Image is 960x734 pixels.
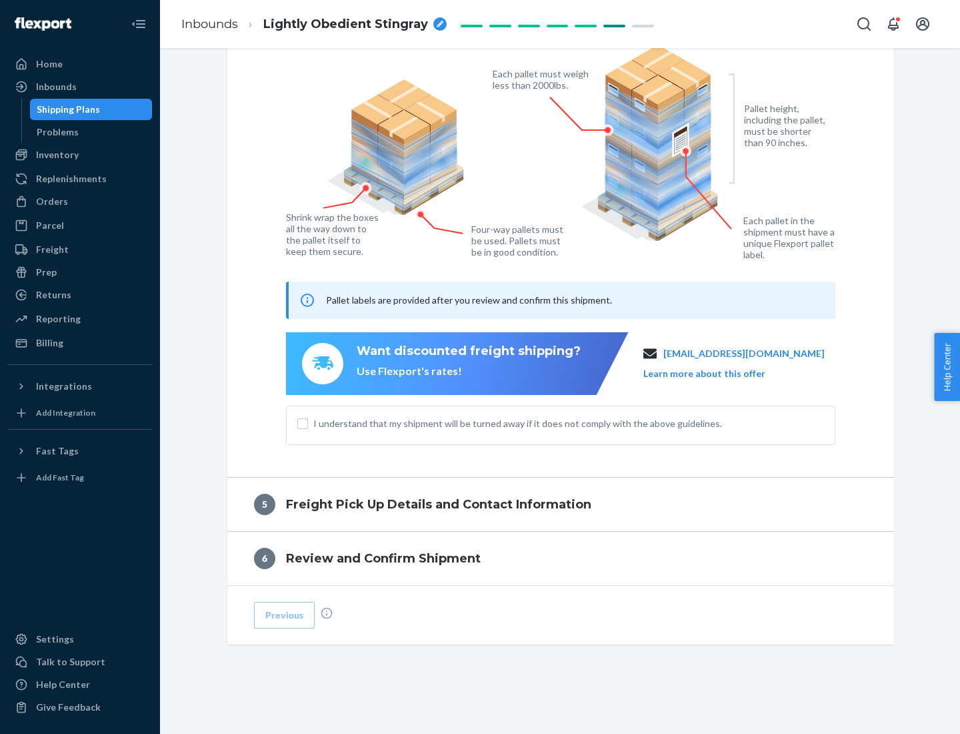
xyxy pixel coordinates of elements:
button: Previous [254,602,315,629]
a: Problems [30,121,153,143]
a: Inbounds [181,17,238,31]
div: Help Center [36,678,90,691]
button: Open account menu [909,11,936,37]
div: Add Fast Tag [36,472,84,483]
ol: breadcrumbs [171,5,457,44]
a: Replenishments [8,168,152,190]
a: Freight [8,239,152,260]
div: Prep [36,266,57,279]
div: 5 [254,494,275,515]
div: Add Integration [36,407,95,418]
h4: Review and Confirm Shipment [286,550,481,567]
figcaption: Each pallet in the shipment must have a unique Flexport pallet label. [743,215,844,260]
div: Shipping Plans [37,103,100,116]
input: I understand that my shipment will be turned away if it does not comply with the above guidelines. [297,418,308,429]
div: Billing [36,336,63,350]
div: Replenishments [36,172,107,186]
a: Billing [8,332,152,354]
a: Inventory [8,144,152,165]
a: Home [8,53,152,75]
button: Give Feedback [8,697,152,718]
div: Inbounds [36,80,77,93]
div: Home [36,57,63,71]
div: Fast Tags [36,444,79,458]
figcaption: Four-way pallets must be used. Pallets must be in good condition. [471,224,564,258]
div: Problems [37,125,79,139]
a: Prep [8,262,152,283]
div: Use Flexport's rates! [357,364,581,379]
a: Inbounds [8,76,152,97]
a: Reporting [8,308,152,330]
div: Freight [36,243,69,256]
a: Settings [8,629,152,650]
button: 5Freight Pick Up Details and Contact Information [227,478,894,531]
button: Open Search Box [851,11,877,37]
button: Close Navigation [125,11,152,37]
button: 6Review and Confirm Shipment [227,532,894,585]
a: Add Integration [8,402,152,424]
span: I understand that my shipment will be turned away if it does not comply with the above guidelines. [313,417,824,430]
button: Help Center [934,333,960,401]
div: Inventory [36,148,79,161]
a: Help Center [8,674,152,695]
div: Want discounted freight shipping? [357,343,581,360]
img: Flexport logo [15,17,71,31]
a: Add Fast Tag [8,467,152,488]
button: Fast Tags [8,440,152,462]
div: Give Feedback [36,701,101,714]
div: Orders [36,195,68,208]
div: Integrations [36,380,92,393]
button: Learn more about this offer [643,367,765,380]
a: Orders [8,191,152,212]
div: Returns [36,288,71,302]
div: Reporting [36,312,81,326]
figcaption: Shrink wrap the boxes all the way down to the pallet itself to keep them secure. [286,212,381,257]
a: Returns [8,284,152,306]
a: Parcel [8,215,152,236]
a: Talk to Support [8,651,152,673]
div: Parcel [36,219,64,232]
div: Settings [36,633,74,646]
button: Open notifications [880,11,907,37]
span: Lightly Obedient Stingray [263,16,428,33]
h4: Freight Pick Up Details and Contact Information [286,496,591,513]
a: Shipping Plans [30,99,153,120]
figcaption: Each pallet must weigh less than 2000lbs. [493,68,592,91]
div: 6 [254,548,275,569]
a: [EMAIL_ADDRESS][DOMAIN_NAME] [663,347,825,360]
button: Integrations [8,376,152,397]
figcaption: Pallet height, including the pallet, must be shorter than 90 inches. [744,103,831,148]
span: Pallet labels are provided after you review and confirm this shipment. [326,294,612,306]
div: Talk to Support [36,655,105,669]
